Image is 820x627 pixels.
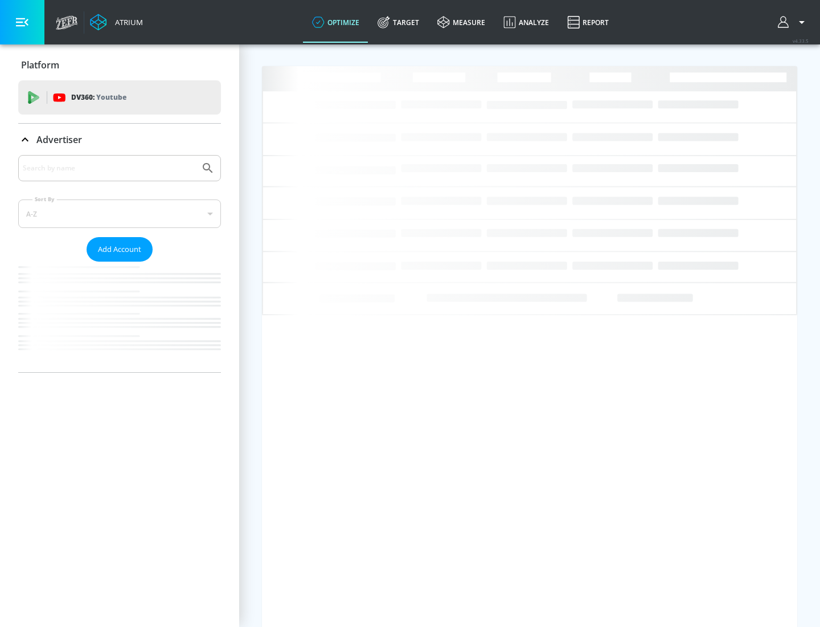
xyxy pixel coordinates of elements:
label: Sort By [32,196,57,203]
nav: list of Advertiser [18,262,221,372]
p: Youtube [96,91,126,103]
div: Atrium [110,17,143,27]
div: Advertiser [18,155,221,372]
input: Search by name [23,161,195,176]
a: optimize [303,2,368,43]
p: DV360: [71,91,126,104]
a: Report [558,2,618,43]
a: Atrium [90,14,143,31]
span: Add Account [98,243,141,256]
button: Add Account [87,237,153,262]
div: Advertiser [18,124,221,156]
p: Platform [21,59,59,71]
span: v 4.33.5 [793,38,809,44]
p: Advertiser [36,133,82,146]
div: Platform [18,49,221,81]
div: A-Z [18,199,221,228]
a: measure [428,2,494,43]
div: DV360: Youtube [18,80,221,115]
a: Analyze [494,2,558,43]
a: Target [368,2,428,43]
